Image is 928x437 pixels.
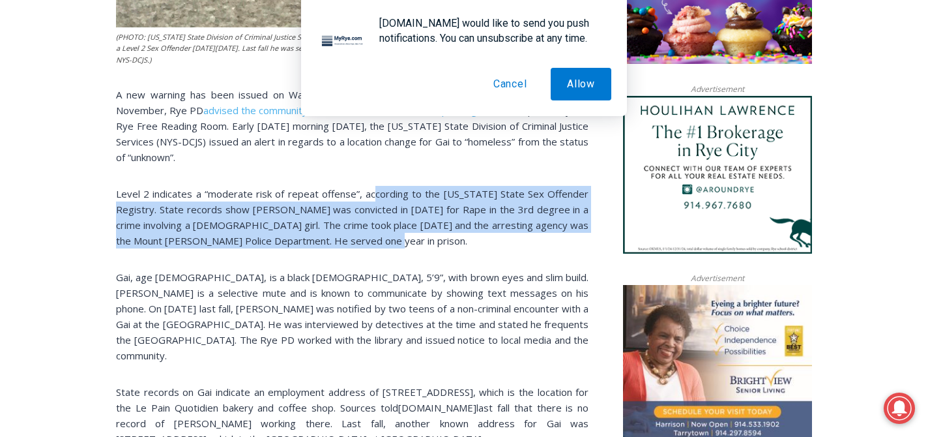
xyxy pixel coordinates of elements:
[145,123,149,136] div: /
[116,385,588,414] span: State records on Gai indicate an employment address of [STREET_ADDRESS], which is the location fo...
[136,37,182,120] div: Two by Two Animal Haven & The Nature Company: The Wild World of Animals
[313,127,631,162] a: Intern @ [DOMAIN_NAME]
[203,104,517,117] a: advised the community of [GEOGRAPHIC_DATA] frequenting the area
[152,123,158,136] div: 6
[341,130,604,159] span: Intern @ [DOMAIN_NAME]
[10,131,167,161] h4: [PERSON_NAME] Read Sanctuary Fall Fest: [DATE]
[1,130,188,162] a: [PERSON_NAME] Read Sanctuary Fall Fest: [DATE]
[317,16,369,68] img: notification icon
[678,272,757,284] span: Advertisement
[116,187,588,247] span: Level 2 indicates a “moderate risk of repeat offense”, according to the [US_STATE] State Sex Offe...
[329,1,616,127] div: "We would have speakers with experience in local journalism speak to us about their experiences a...
[116,88,588,117] span: A new warning has been issued on Wale Gai, a known Level 2 sex offender in the local area. Last N...
[136,123,142,136] div: 6
[116,271,588,362] span: Gai, age [DEMOGRAPHIC_DATA], is a black [DEMOGRAPHIC_DATA], 5’9”, with brown eyes and slim build....
[369,16,611,46] div: [DOMAIN_NAME] would like to send you push notifications. You can unsubscribe at any time.
[116,104,588,164] span: , specifically the Rye Free Reading Room. Early [DATE] morning [DATE], the [US_STATE] State Divis...
[623,96,812,254] img: Houlihan Lawrence The #1 Brokerage in Rye City
[477,68,544,100] button: Cancel
[551,68,611,100] button: Allow
[398,401,476,414] span: [DOMAIN_NAME]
